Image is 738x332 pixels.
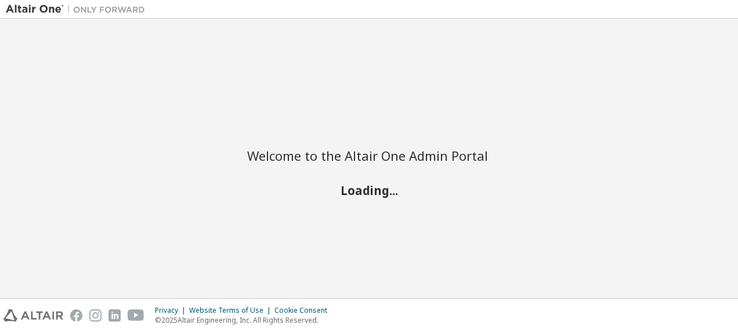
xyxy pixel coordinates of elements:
img: youtube.svg [128,309,144,322]
h2: Welcome to the Altair One Admin Portal [247,147,491,164]
img: altair_logo.svg [3,309,63,322]
div: Website Terms of Use [189,306,274,315]
p: © 2025 Altair Engineering, Inc. All Rights Reserved. [155,315,334,325]
div: Privacy [155,306,189,315]
img: linkedin.svg [108,309,121,322]
img: facebook.svg [70,309,82,322]
h2: Loading... [247,183,491,198]
img: instagram.svg [89,309,102,322]
div: Cookie Consent [274,306,334,315]
img: Altair One [6,3,151,15]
